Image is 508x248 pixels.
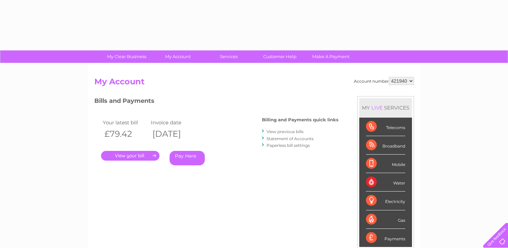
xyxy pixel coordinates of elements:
[101,151,159,161] a: .
[366,210,405,229] div: Gas
[94,96,338,108] h3: Bills and Payments
[101,127,149,141] th: £79.42
[366,173,405,192] div: Water
[366,155,405,173] div: Mobile
[149,118,197,127] td: Invoice date
[354,77,414,85] div: Account number
[262,117,338,122] h4: Billing and Payments quick links
[94,77,414,90] h2: My Account
[150,50,205,63] a: My Account
[149,127,197,141] th: [DATE]
[359,98,412,117] div: MY SERVICES
[366,136,405,155] div: Broadband
[366,118,405,136] div: Telecoms
[170,151,205,165] a: Pay Here
[252,50,308,63] a: Customer Help
[366,229,405,247] div: Payments
[267,136,314,141] a: Statement of Accounts
[267,129,304,134] a: View previous bills
[201,50,257,63] a: Services
[303,50,359,63] a: Make A Payment
[370,105,384,111] div: LIVE
[366,192,405,210] div: Electricity
[101,118,149,127] td: Your latest bill
[99,50,154,63] a: My Clear Business
[267,143,310,148] a: Paperless bill settings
